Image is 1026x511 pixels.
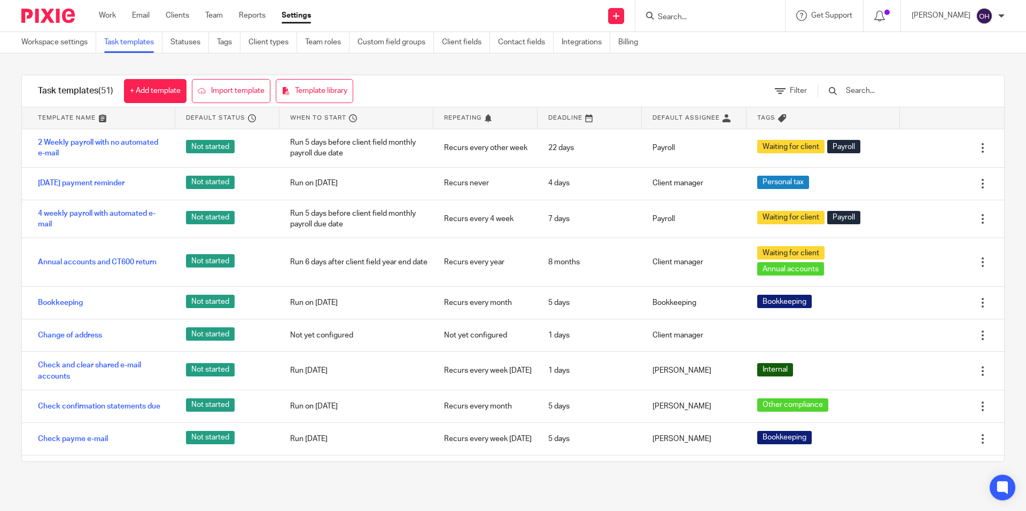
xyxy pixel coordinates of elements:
a: Billing [618,32,646,53]
a: Team [205,10,223,21]
span: Not started [186,431,235,444]
span: Not started [186,211,235,224]
div: Recurs never [433,170,538,196]
p: [PERSON_NAME] [912,10,970,21]
div: Run 5 days before client field monthly payroll due date [279,129,433,167]
span: Not started [186,140,235,153]
span: Template name [38,113,96,122]
a: Import template [192,79,270,103]
div: Run 6 days after client field year end date [279,249,433,276]
div: Run [DATE] [279,426,433,452]
div: Client manager [642,249,746,276]
a: Integrations [562,32,610,53]
a: 2 Weekly payroll with no automated e-mail [38,137,165,159]
div: 4 days [538,170,642,196]
span: Default status [186,113,245,122]
span: Annual accounts [763,264,819,274]
span: Repeating [444,113,481,122]
a: Check payme e-mail [38,434,108,444]
div: Not yet configured [433,322,538,349]
span: Other compliance [763,399,823,410]
div: Run on [DATE] [279,289,433,316]
span: Payroll [833,141,855,152]
div: [PERSON_NAME] [642,357,746,384]
span: Not started [186,254,235,268]
a: Settings [282,10,311,21]
span: Waiting for client [763,141,819,152]
div: 5 days [538,426,642,452]
span: Waiting for client [763,248,819,258]
div: 5 days [538,393,642,420]
a: Workspace settings [21,32,96,53]
div: Recurs every month [433,458,538,485]
div: Client manager [642,322,746,349]
a: Team roles [305,32,349,53]
div: Client manager [642,170,746,196]
div: Run on [DATE] [279,458,433,485]
span: Not started [186,327,235,341]
a: Reports [239,10,266,21]
a: Annual accounts and CT600 return [38,257,157,268]
span: Tags [757,113,775,122]
span: Bookkeeping [763,432,806,443]
div: Recurs every 4 week [433,206,538,232]
input: Search... [845,85,969,97]
a: Bookkeeping [38,297,83,308]
span: Not started [186,176,235,189]
a: Client fields [442,32,490,53]
div: Payroll [642,135,746,161]
div: Recurs every week [DATE] [433,426,538,452]
a: Statuses [170,32,209,53]
span: Default assignee [652,113,720,122]
div: 7 days [538,206,642,232]
div: Run on [DATE] [279,393,433,420]
span: Get Support [811,12,852,19]
a: Change of address [38,330,102,341]
div: 8 months [538,249,642,276]
a: Email [132,10,150,21]
div: [PERSON_NAME] [642,458,746,485]
a: Check confirmation statements due [38,401,160,412]
span: Not started [186,363,235,376]
div: 22 days [538,135,642,161]
span: Personal tax [763,177,804,187]
a: 4 weekly payroll with automated e-mail [38,208,165,230]
input: Search [657,13,753,22]
span: (51) [98,87,113,95]
div: [PERSON_NAME] [642,393,746,420]
span: Filter [790,87,807,95]
a: Tags [217,32,240,53]
div: Recurs every year [433,249,538,276]
a: Task templates [104,32,162,53]
div: Recurs every month [433,289,538,316]
span: Waiting for client [763,212,819,223]
a: + Add template [124,79,186,103]
div: [PERSON_NAME] [642,426,746,452]
a: Template library [276,79,353,103]
span: Not started [186,398,235,412]
div: Run [DATE] [279,357,433,384]
div: 5 days [538,289,642,316]
a: Custom field groups [357,32,434,53]
span: Payroll [833,212,855,223]
div: Run 5 days before client field monthly payroll due date [279,200,433,238]
a: Check and clear shared e-mail accounts [38,360,165,382]
div: Run on [DATE] [279,170,433,196]
div: 1 days [538,322,642,349]
a: Clients [166,10,189,21]
span: Deadline [548,113,582,122]
div: [DATE] [538,458,642,485]
img: svg%3E [976,7,993,25]
div: Payroll [642,206,746,232]
a: Contact fields [498,32,554,53]
div: Recurs every other week [433,135,538,161]
span: Not started [186,295,235,308]
a: [DATE] payment reminder [38,178,125,188]
span: When to start [290,113,346,122]
div: Recurs every month [433,393,538,420]
div: Bookkeeping [642,289,746,316]
h1: Task templates [38,85,113,97]
a: Client types [248,32,297,53]
div: Recurs every week [DATE] [433,357,538,384]
span: Internal [763,364,788,375]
